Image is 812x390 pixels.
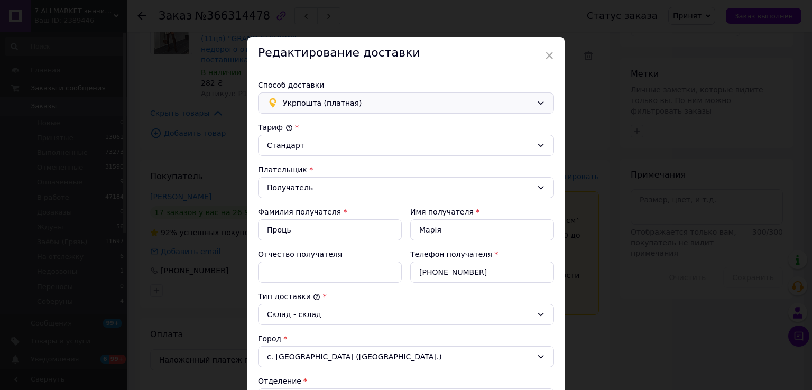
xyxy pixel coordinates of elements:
label: Имя получателя [410,208,474,216]
div: Город [258,333,554,344]
div: Тариф [258,122,554,133]
div: Тип доставки [258,291,554,302]
div: Склад - склад [267,309,532,320]
label: Фамилия получателя [258,208,341,216]
div: Редактирование доставки [247,37,565,69]
div: Отделение [258,376,554,386]
div: с. [GEOGRAPHIC_DATA] ([GEOGRAPHIC_DATA].) [258,346,554,367]
div: Плательщик [258,164,554,175]
div: Способ доставки [258,80,554,90]
label: Телефон получателя [410,250,492,258]
div: Получатель [267,182,532,193]
div: Стандарт [267,140,532,151]
span: Укрпошта (платная) [283,97,532,109]
span: × [545,47,554,64]
label: Отчество получателя [258,250,342,258]
input: +380 [410,262,554,283]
